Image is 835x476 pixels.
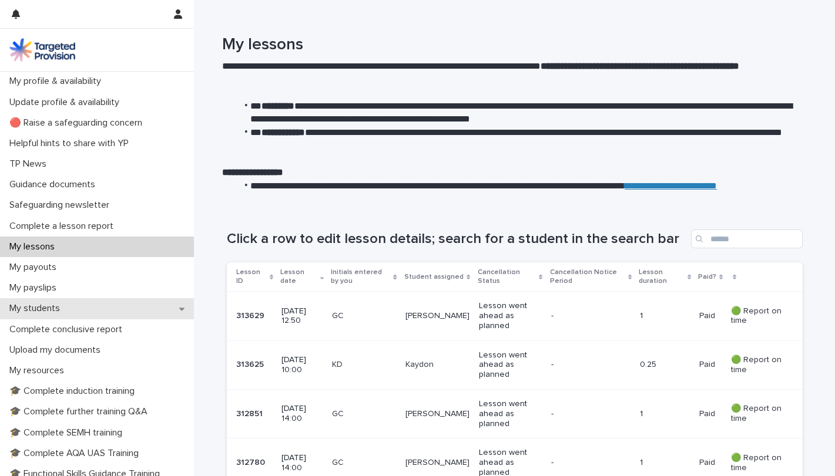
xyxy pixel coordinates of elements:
p: 1 [640,409,690,419]
p: - [551,409,616,419]
p: Kaydon [405,360,470,370]
p: [PERSON_NAME] [405,458,470,468]
p: [PERSON_NAME] [405,409,470,419]
p: My students [5,303,69,314]
p: Lesson ID [236,266,267,288]
p: - [551,360,616,370]
p: Update profile & availability [5,97,129,108]
p: Lesson duration [639,266,685,288]
tr: 313625313625 [DATE] 10:00KDKaydonLesson went ahead as planned-0.25PaidPaid 🟢 Report on time [227,340,803,389]
p: Cancellation Status [478,266,536,288]
p: KD [332,360,395,370]
p: 1 [640,311,690,321]
p: 🎓 Complete induction training [5,386,144,397]
p: 🟢 Report on time [731,453,783,473]
p: - [551,458,616,468]
h1: My lessons [222,35,798,55]
p: 312851 [236,407,265,419]
p: 🎓 Complete SEMH training [5,427,132,438]
p: 🎓 Complete AQA UAS Training [5,448,148,459]
p: 🎓 Complete further training Q&A [5,406,157,417]
p: Paid? [698,271,716,283]
p: 312780 [236,455,267,468]
p: - [551,311,616,321]
p: Helpful hints to share with YP [5,138,138,149]
p: Student assigned [404,271,464,283]
p: [DATE] 12:50 [281,306,323,326]
p: GC [332,458,395,468]
tr: 312851312851 [DATE] 14:00GC[PERSON_NAME]Lesson went ahead as planned-1PaidPaid 🟢 Report on time [227,390,803,438]
p: Complete conclusive report [5,324,132,335]
p: [PERSON_NAME] [405,311,470,321]
p: Paid [699,309,717,321]
p: My profile & availability [5,76,110,87]
p: 1 [640,458,690,468]
p: [DATE] 14:00 [281,404,323,424]
p: [DATE] 14:00 [281,453,323,473]
img: M5nRWzHhSzIhMunXDL62 [9,38,75,62]
p: 🟢 Report on time [731,355,783,375]
p: Complete a lesson report [5,221,123,232]
p: Upload my documents [5,345,110,356]
p: GC [332,311,395,321]
p: My resources [5,365,73,376]
p: Lesson went ahead as planned [479,301,542,330]
p: Lesson date [280,266,317,288]
p: Paid [699,455,717,468]
p: 313629 [236,309,267,321]
p: GC [332,409,395,419]
p: TP News [5,158,56,170]
p: [DATE] 10:00 [281,355,323,375]
p: Paid [699,407,717,419]
tr: 313629313629 [DATE] 12:50GC[PERSON_NAME]Lesson went ahead as planned-1PaidPaid 🟢 Report on time [227,292,803,340]
p: Lesson went ahead as planned [479,350,542,380]
p: Guidance documents [5,179,105,190]
p: 313625 [236,357,266,370]
input: Search [691,229,803,248]
p: Lesson went ahead as planned [479,399,542,428]
p: Cancellation Notice Period [549,266,625,288]
p: 🔴 Raise a safeguarding concern [5,117,152,129]
p: 🟢 Report on time [731,306,783,326]
p: My lessons [5,241,64,252]
h1: Click a row to edit lesson details; search for a student in the search bar [227,231,686,248]
p: Initials entered by you [331,266,390,288]
p: My payouts [5,262,66,273]
p: Paid [699,357,717,370]
p: Safeguarding newsletter [5,200,119,211]
p: 0.25 [640,360,690,370]
p: My payslips [5,282,66,293]
p: 🟢 Report on time [731,404,783,424]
